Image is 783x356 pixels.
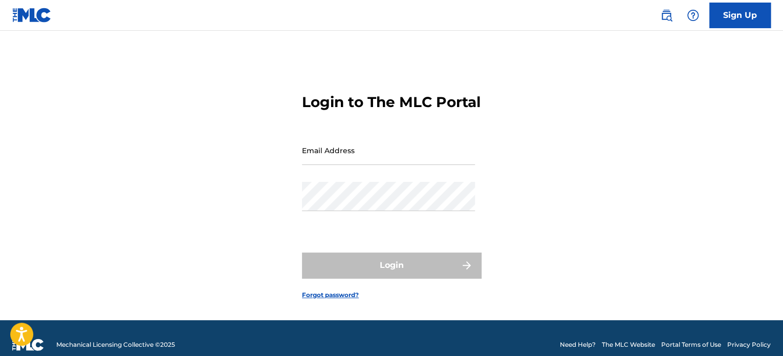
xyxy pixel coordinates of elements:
a: Public Search [656,5,677,26]
img: logo [12,339,44,351]
a: Portal Terms of Use [661,340,721,349]
img: search [660,9,672,22]
a: Forgot password? [302,290,359,300]
div: Help [683,5,703,26]
a: Need Help? [560,340,596,349]
a: Privacy Policy [727,340,771,349]
a: The MLC Website [602,340,655,349]
img: help [687,9,699,22]
span: Mechanical Licensing Collective © 2025 [56,340,175,349]
a: Sign Up [709,3,771,28]
img: MLC Logo [12,8,52,23]
h3: Login to The MLC Portal [302,93,481,111]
